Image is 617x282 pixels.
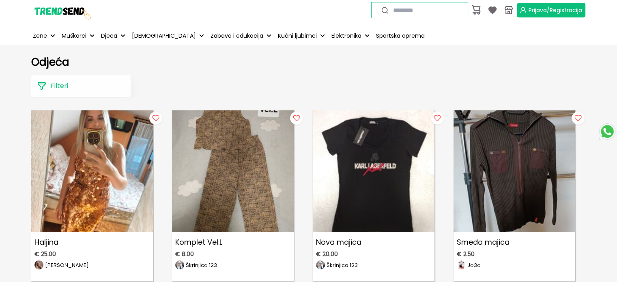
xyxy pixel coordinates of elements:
p: Smeđa majica [454,235,575,249]
span: € 2.50 [457,251,475,257]
img: image [316,260,325,269]
p: Djeca [101,32,117,40]
img: follow button [288,110,305,127]
img: Smeđa majica [454,110,575,232]
img: follow button [148,110,164,127]
p: Komplet Vel.L [172,235,294,249]
a: Sportska oprema [374,27,426,45]
img: image [457,260,466,269]
span: Prijava/Registracija [529,6,582,14]
a: Smeđa majicaSmeđa majica€ 2.50imageJo3o [454,110,575,281]
p: Jo3o [467,263,481,268]
p: [DEMOGRAPHIC_DATA] [132,32,196,40]
button: Kućni ljubimci [276,27,327,45]
a: HaljinaHaljina€ 25.00image[PERSON_NAME] [31,110,153,281]
a: Komplet Vel.LKomplet Vel.L€ 8.00imageŠkrinjica 123 [172,110,294,281]
img: Nova majica [313,110,434,232]
img: image [175,260,184,269]
p: Haljina [31,235,153,249]
button: Muškarci [60,27,96,45]
img: follow button [429,110,445,127]
img: Haljina [31,110,153,232]
p: Škrinjica 123 [327,263,358,268]
p: Filteri [51,81,68,91]
button: Filteri [31,75,131,97]
p: Žene [33,32,47,40]
button: Djeca [99,27,127,45]
p: Zabava i edukacija [211,32,263,40]
span: € 20.00 [316,251,338,257]
button: [DEMOGRAPHIC_DATA] [130,27,206,45]
button: Žene [31,27,57,45]
p: Kućni ljubimci [278,32,317,40]
img: Komplet Vel.L [172,110,294,232]
p: Muškarci [62,32,86,40]
p: Nova majica [313,235,434,249]
button: Elektronika [330,27,371,45]
span: € 8.00 [175,251,194,257]
p: Škrinjica 123 [186,263,217,268]
img: image [34,260,43,269]
h1: Odjeća [31,56,586,68]
p: [PERSON_NAME] [45,263,89,268]
button: Zabava i edukacija [209,27,273,45]
button: Prijava/Registracija [517,3,585,17]
img: follow button [570,110,586,127]
span: € 25.00 [34,251,56,257]
a: Nova majicaNova majica€ 20.00imageŠkrinjica 123 [313,110,434,281]
p: Elektronika [331,32,361,40]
